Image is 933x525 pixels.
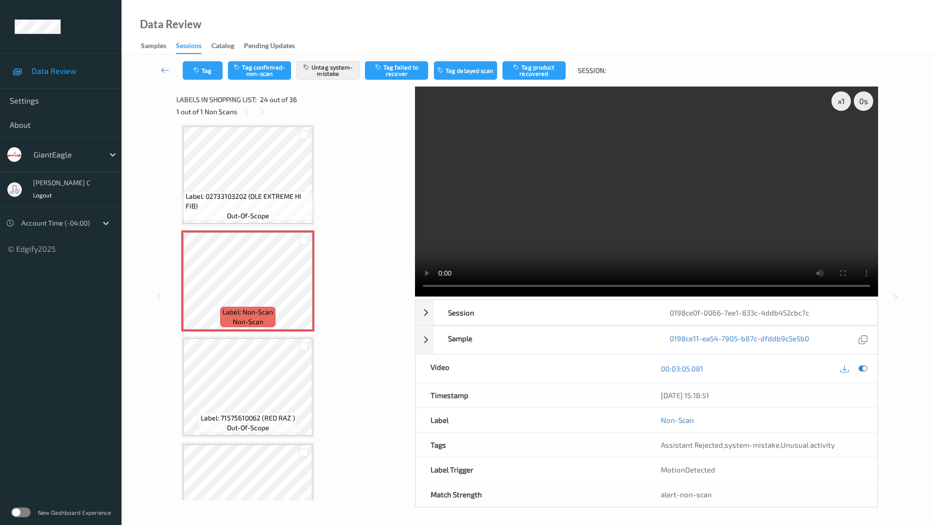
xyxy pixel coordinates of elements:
span: out-of-scope [227,211,269,221]
div: 0 s [854,91,873,111]
a: Sessions [176,39,211,54]
div: x 1 [831,91,851,111]
button: Tag confirmed-non-scan [228,61,291,80]
div: Catalog [211,41,234,53]
button: Tag failed to recover [365,61,428,80]
span: Labels in shopping list: [176,95,257,105]
div: alert-non-scan [661,490,863,499]
div: Data Review [140,19,201,29]
a: Non-Scan [661,415,694,425]
div: 0198ce0f-0066-7ee1-833c-4ddb452cbc7c [655,300,877,325]
button: Tag delayed scan [434,61,497,80]
a: Catalog [211,39,244,53]
div: Label Trigger [416,457,647,482]
a: 00:03:05.081 [661,364,703,373]
div: Samples [141,41,166,53]
div: Sample [433,326,656,354]
span: out-of-scope [227,423,269,433]
a: 0198ce11-ea54-7905-b87c-dfddb9c5e5b0 [670,333,809,347]
div: Video [416,355,647,383]
span: Label: Non-Scan [223,307,273,317]
span: Assistant Rejected [661,440,723,449]
span: Label: 71575610062 (RED RAZ ) [201,413,295,423]
div: Session0198ce0f-0066-7ee1-833c-4ddb452cbc7c [415,300,878,325]
div: [DATE] 15:18:51 [661,390,863,400]
span: non-scan [233,317,263,327]
div: Tags [416,433,647,457]
button: Tag [183,61,223,80]
div: MotionDetected [646,457,877,482]
a: Pending Updates [244,39,305,53]
span: Session: [578,66,606,75]
span: 24 out of 36 [260,95,297,105]
a: Samples [141,39,176,53]
div: 1 out of 1 Non Scans [176,105,408,118]
span: Unusual activity [781,440,835,449]
div: Match Strength [416,482,647,507]
button: Tag product recovered [502,61,566,80]
span: , , [661,440,835,449]
div: Session [433,300,656,325]
div: Label [416,408,647,432]
div: Sessions [176,41,202,54]
div: Pending Updates [244,41,295,53]
div: Sample0198ce11-ea54-7905-b87c-dfddb9c5e5b0 [415,326,878,354]
div: Timestamp [416,383,647,407]
button: Untag system-mistake [296,61,360,80]
span: system-mistake [725,440,779,449]
span: Label: 02733103202 (OLE EXTREME HI FIB) [186,192,310,211]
